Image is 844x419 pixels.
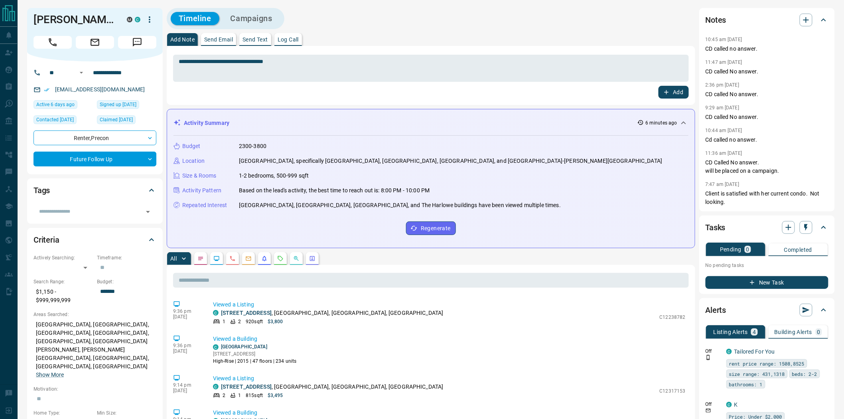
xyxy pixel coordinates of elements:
[34,233,59,246] h2: Criteria
[706,14,726,26] h2: Notes
[127,17,132,22] div: mrloft.ca
[170,37,195,42] p: Add Note
[645,119,677,126] p: 6 minutes ago
[729,370,785,378] span: size range: 431,1318
[706,182,739,187] p: 7:47 am [DATE]
[706,10,828,30] div: Notes
[706,59,742,65] p: 11:47 am [DATE]
[100,116,133,124] span: Claimed [DATE]
[706,82,739,88] p: 2:36 pm [DATE]
[34,181,156,200] div: Tags
[746,247,749,252] p: 0
[213,255,220,262] svg: Lead Browsing Activity
[706,45,828,53] p: CD called no answer.
[213,358,297,365] p: High-Rise | 2015 | 47 floors | 234 units
[268,392,283,399] p: $3,495
[734,401,738,408] a: K
[213,344,219,350] div: condos.ca
[726,402,732,407] div: condos.ca
[706,136,828,144] p: Cd called no answer.
[36,101,75,109] span: Active 6 days ago
[706,158,828,175] p: CD Called No answer. will be placed on a campaign.
[34,318,156,381] p: [GEOGRAPHIC_DATA], [GEOGRAPHIC_DATA], [GEOGRAPHIC_DATA], [GEOGRAPHIC_DATA], [GEOGRAPHIC_DATA], [G...
[34,311,156,318] p: Areas Searched:
[100,101,136,109] span: Signed up [DATE]
[246,318,263,325] p: 920 sqft
[309,255,316,262] svg: Agent Actions
[170,256,177,261] p: All
[34,13,115,26] h1: [PERSON_NAME]
[36,116,74,124] span: Contacted [DATE]
[182,142,201,150] p: Budget
[174,116,688,130] div: Activity Summary6 minutes ago
[720,247,741,252] p: Pending
[243,37,268,42] p: Send Text
[213,310,219,316] div: condos.ca
[238,392,241,399] p: 1
[706,113,828,121] p: CD called No answer.
[97,115,156,126] div: Thu Sep 16 2021
[34,278,93,285] p: Search Range:
[34,36,72,49] span: Call
[706,276,828,289] button: New Task
[223,392,225,399] p: 2
[706,67,828,76] p: CD called No answer.
[173,343,201,348] p: 9:36 pm
[246,392,263,399] p: 815 sqft
[706,355,711,360] svg: Push Notification Only
[706,304,726,316] h2: Alerts
[239,201,561,209] p: [GEOGRAPHIC_DATA], [GEOGRAPHIC_DATA], [GEOGRAPHIC_DATA], and The Harlowe buildings have been view...
[36,371,64,379] button: Show More
[97,278,156,285] p: Budget:
[135,17,140,22] div: condos.ca
[406,221,456,235] button: Regenerate
[221,309,444,317] p: , [GEOGRAPHIC_DATA], [GEOGRAPHIC_DATA], [GEOGRAPHIC_DATA]
[77,68,86,77] button: Open
[34,184,50,197] h2: Tags
[792,370,817,378] span: beds: 2-2
[221,310,272,316] a: [STREET_ADDRESS]
[34,230,156,249] div: Criteria
[204,37,233,42] p: Send Email
[182,201,227,209] p: Repeated Interest
[34,254,93,261] p: Actively Searching:
[173,348,201,354] p: [DATE]
[97,100,156,111] div: Tue Apr 04 2017
[97,254,156,261] p: Timeframe:
[706,90,828,99] p: CD called No answer.
[221,383,272,390] a: [STREET_ADDRESS]
[197,255,204,262] svg: Notes
[213,300,686,309] p: Viewed a Listing
[729,360,805,368] span: rent price range: 1508,8525
[213,335,686,343] p: Viewed a Building
[734,348,775,355] a: Tailored For You
[278,37,299,42] p: Log Call
[142,206,154,217] button: Open
[239,186,430,195] p: Based on the lead's activity, the best time to reach out is: 8:00 PM - 10:00 PM
[182,157,205,165] p: Location
[706,408,711,413] svg: Email
[660,314,686,321] p: C12238782
[34,152,156,166] div: Future Follow Up
[213,350,297,358] p: [STREET_ADDRESS]
[221,383,444,391] p: , [GEOGRAPHIC_DATA], [GEOGRAPHIC_DATA], [GEOGRAPHIC_DATA]
[76,36,114,49] span: Email
[261,255,268,262] svg: Listing Alerts
[277,255,284,262] svg: Requests
[817,329,820,335] p: 0
[34,409,93,417] p: Home Type:
[118,36,156,49] span: Message
[706,128,742,133] p: 10:44 am [DATE]
[293,255,300,262] svg: Opportunities
[706,218,828,237] div: Tasks
[34,115,93,126] div: Wed Feb 05 2025
[706,300,828,320] div: Alerts
[182,172,217,180] p: Size & Rooms
[706,150,742,156] p: 11:36 am [DATE]
[34,285,93,307] p: $1,150 - $999,999,999
[784,247,812,253] p: Completed
[239,172,309,180] p: 1-2 bedrooms, 500-999 sqft
[213,409,686,417] p: Viewed a Building
[238,318,241,325] p: 2
[182,186,221,195] p: Activity Pattern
